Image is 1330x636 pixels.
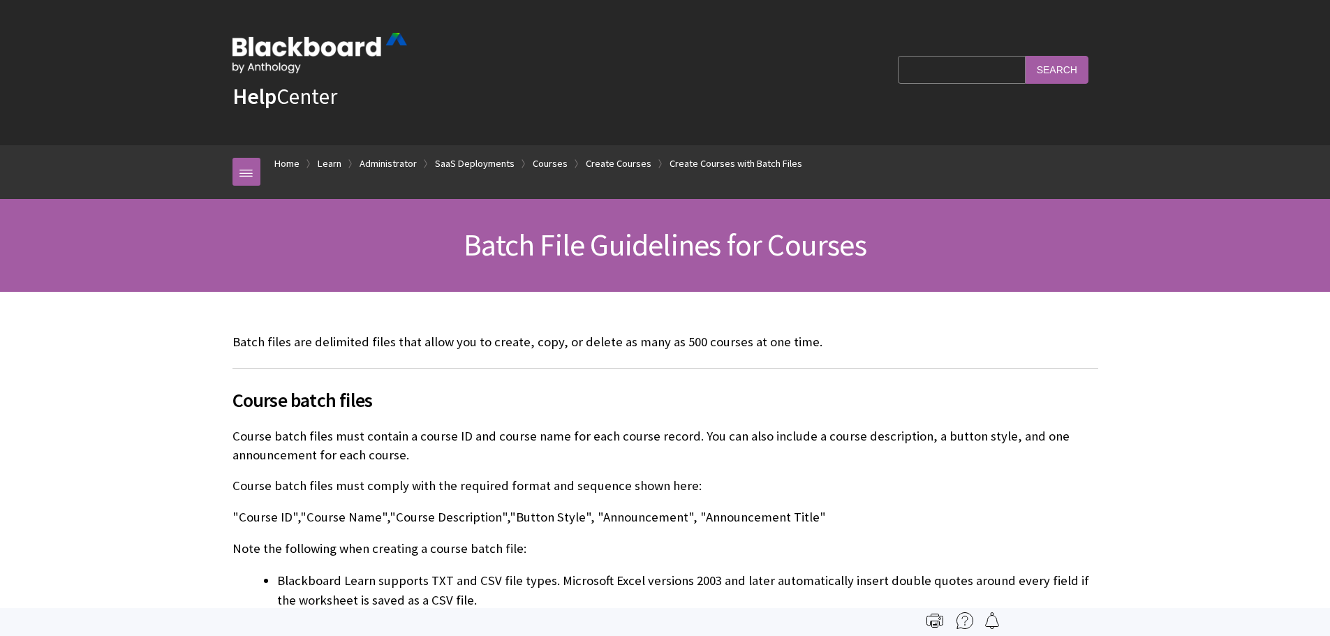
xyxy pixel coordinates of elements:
a: Courses [533,155,568,172]
span: Batch File Guidelines for Courses [464,225,866,264]
img: Follow this page [984,612,1000,629]
span: Course batch files [232,385,1098,415]
p: Batch files are delimited files that allow you to create, copy, or delete as many as 500 courses ... [232,333,1098,351]
a: HelpCenter [232,82,337,110]
a: Home [274,155,300,172]
a: Administrator [360,155,417,172]
p: "Course ID","Course Name","Course Description","Button Style", "Announcement", "Announcement Title" [232,508,1098,526]
a: SaaS Deployments [435,155,515,172]
a: Create Courses with Batch Files [670,155,802,172]
a: Learn [318,155,341,172]
a: Create Courses [586,155,651,172]
img: Print [926,612,943,629]
li: Blackboard Learn supports TXT and CSV file types. Microsoft Excel versions 2003 and later automat... [277,571,1098,610]
strong: Help [232,82,276,110]
input: Search [1026,56,1088,83]
p: Course batch files must contain a course ID and course name for each course record. You can also ... [232,427,1098,464]
img: Blackboard by Anthology [232,33,407,73]
p: Course batch files must comply with the required format and sequence shown here: [232,477,1098,495]
p: Note the following when creating a course batch file: [232,540,1098,558]
img: More help [956,612,973,629]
